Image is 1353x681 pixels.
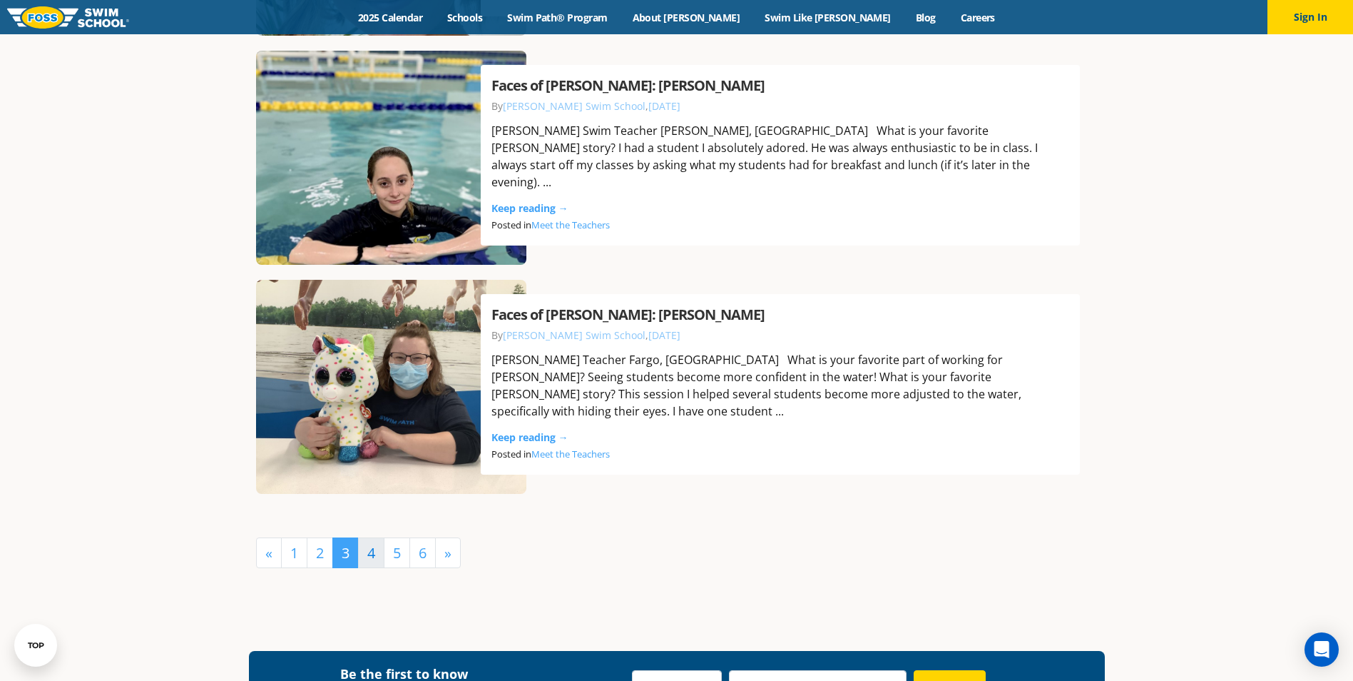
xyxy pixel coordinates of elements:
span: Posted in [491,448,617,460]
span: Posted in [491,218,617,231]
a: [PERSON_NAME] Swim School [503,328,645,342]
a: Swim Like [PERSON_NAME] [752,11,904,24]
a: [DATE] [648,99,680,113]
a: Careers [948,11,1007,24]
a: 6 [409,538,436,568]
nav: Posts navigation [256,538,1098,568]
a: Faces of [PERSON_NAME]: [PERSON_NAME] [491,305,765,324]
a: 5 [384,538,410,568]
a: Blog [903,11,948,24]
div: [PERSON_NAME] Swim Teacher [PERSON_NAME], [GEOGRAPHIC_DATA] What is your favorite [PERSON_NAME] s... [491,122,1069,191]
a: [DATE] [648,328,680,342]
span: , [645,99,680,113]
a: [PERSON_NAME] Swim School [503,99,645,113]
a: 1 [281,538,307,568]
span: , [645,328,680,342]
div: [PERSON_NAME] Teacher Fargo, [GEOGRAPHIC_DATA] What is your favorite part of working for [PERSON_... [491,351,1069,420]
span: By [491,99,645,113]
a: « [256,538,282,568]
div: Open Intercom Messenger [1305,632,1339,667]
a: Faces of [PERSON_NAME]: [PERSON_NAME] [491,76,765,95]
span: 3 [332,538,359,568]
a: Meet the Teachers [531,218,610,231]
img: FOSS Swim School Logo [7,6,129,29]
a: Schools [435,11,495,24]
a: 4 [358,538,384,568]
a: Keep reading → [491,201,568,215]
a: 2025 Calendar [346,11,435,24]
a: About [PERSON_NAME] [620,11,752,24]
span: By [491,328,645,342]
a: Meet the Teachers [531,448,610,460]
div: TOP [28,641,44,650]
a: Swim Path® Program [495,11,620,24]
a: Keep reading → [491,430,568,444]
a: » [435,538,461,568]
a: 2 [307,538,333,568]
